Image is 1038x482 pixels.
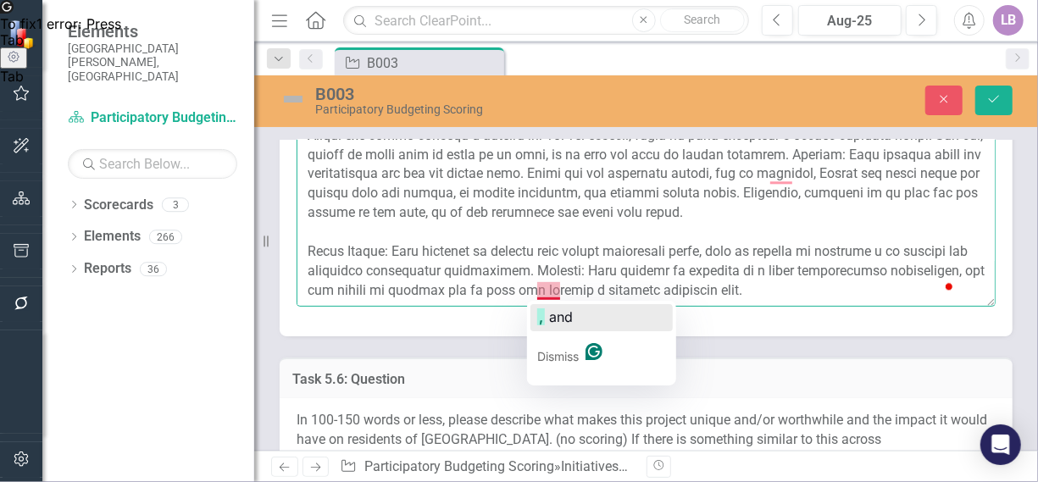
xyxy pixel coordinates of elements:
div: Participatory Budgeting Scoring [315,103,678,116]
div: Open Intercom Messenger [980,424,1021,465]
img: Not Defined [280,86,307,113]
input: Search Below... [68,149,237,179]
a: Participatory Budgeting Scoring [364,458,554,474]
a: Reports [84,259,131,279]
div: 36 [140,262,167,276]
a: Participatory Budgeting Scoring [68,108,237,128]
textarea: To enrich screen reader interactions, please activate Accessibility in Grammarly extension settings [297,101,996,306]
div: » » [340,457,633,477]
a: Elements [84,227,141,247]
div: 3 [162,197,189,212]
a: Initiatives [561,458,628,474]
div: B003 [315,85,678,103]
a: Scorecards [84,196,153,215]
h3: Task 5.6: Question [292,372,1000,387]
div: 266 [149,230,182,244]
